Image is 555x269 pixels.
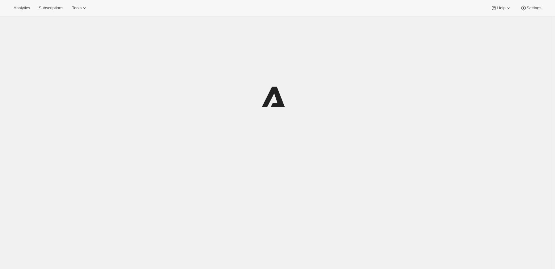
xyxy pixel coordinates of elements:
span: Subscriptions [39,6,63,11]
span: Help [497,6,505,11]
span: Analytics [14,6,30,11]
button: Tools [68,4,91,12]
button: Analytics [10,4,34,12]
button: Subscriptions [35,4,67,12]
span: Settings [527,6,541,11]
button: Help [487,4,515,12]
button: Settings [517,4,545,12]
span: Tools [72,6,81,11]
